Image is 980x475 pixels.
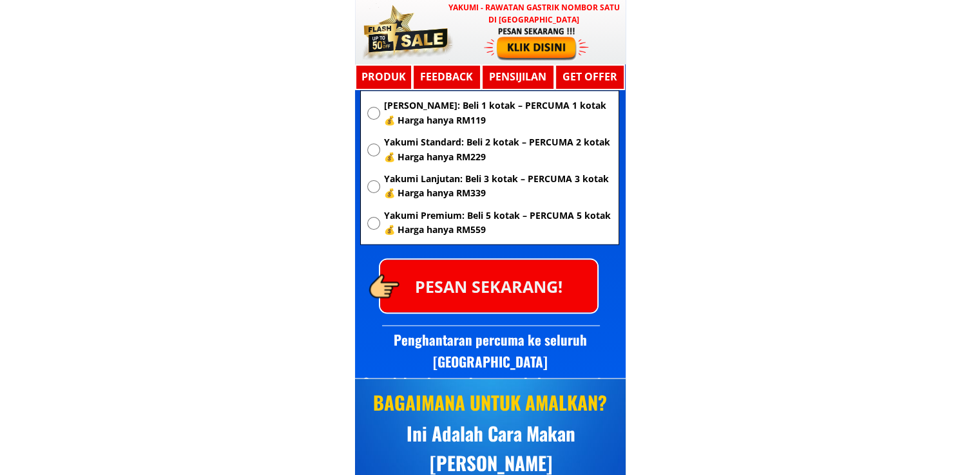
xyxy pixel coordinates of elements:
h3: Feedback [413,69,480,86]
span: Yakumi Lanjutan: Beli 3 kotak – PERCUMA 3 kotak 💰 Harga hanya RM339 [383,172,611,201]
h3: Pensijilan [486,69,550,86]
h3: Penghantaran percuma ke seluruh [GEOGRAPHIC_DATA] Semak kandungan barang sebelum menerima [355,328,626,393]
h3: Produk [355,69,412,86]
span: Yakumi Premium: Beli 5 kotak – PERCUMA 5 kotak 💰 Harga hanya RM559 [383,209,611,237]
p: PESAN SEKARANG! [380,259,597,312]
span: Yakumi Standard: Beli 2 kotak – PERCUMA 2 kotak 💰 Harga hanya RM229 [383,135,611,164]
h3: GET OFFER [558,69,622,86]
span: [PERSON_NAME]: Beli 1 kotak – PERCUMA 1 kotak 💰 Harga hanya RM119 [383,98,611,127]
div: BAGAIMANA UNTUK AMALKAN? [359,387,621,416]
h3: YAKUMI - Rawatan Gastrik Nombor Satu di [GEOGRAPHIC_DATA] [446,1,622,26]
